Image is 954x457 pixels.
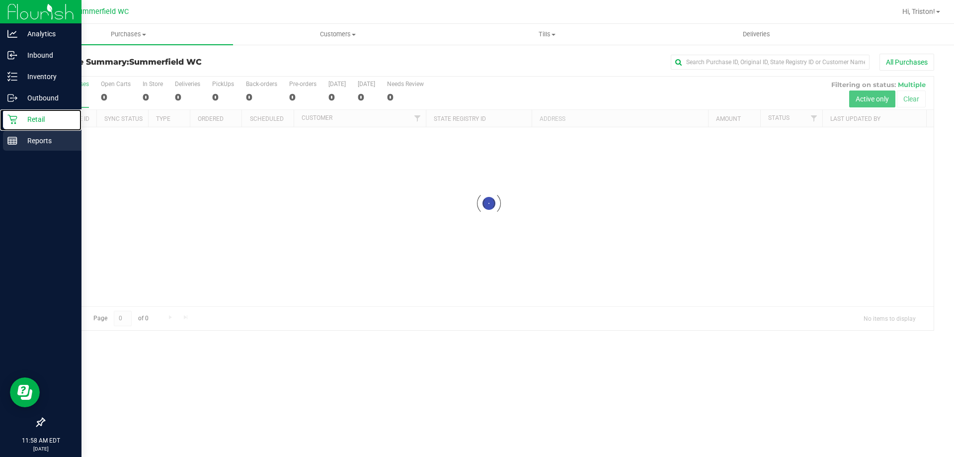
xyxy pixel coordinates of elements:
span: Hi, Triston! [902,7,935,15]
a: Customers [233,24,442,45]
p: Reports [17,135,77,147]
span: Purchases [24,30,233,39]
inline-svg: Retail [7,114,17,124]
span: Customers [234,30,442,39]
button: All Purchases [879,54,934,71]
p: [DATE] [4,445,77,453]
p: Inventory [17,71,77,83]
iframe: Resource center [10,377,40,407]
a: Deliveries [652,24,861,45]
span: Tills [443,30,651,39]
inline-svg: Outbound [7,93,17,103]
span: Summerfield WC [129,57,202,67]
inline-svg: Inventory [7,72,17,82]
inline-svg: Inbound [7,50,17,60]
p: Retail [17,113,77,125]
a: Tills [442,24,651,45]
input: Search Purchase ID, Original ID, State Registry ID or Customer Name... [671,55,870,70]
p: Analytics [17,28,77,40]
span: Deliveries [729,30,784,39]
p: Inbound [17,49,77,61]
h3: Purchase Summary: [44,58,340,67]
inline-svg: Analytics [7,29,17,39]
span: Summerfield WC [74,7,129,16]
a: Purchases [24,24,233,45]
p: 11:58 AM EDT [4,436,77,445]
inline-svg: Reports [7,136,17,146]
p: Outbound [17,92,77,104]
